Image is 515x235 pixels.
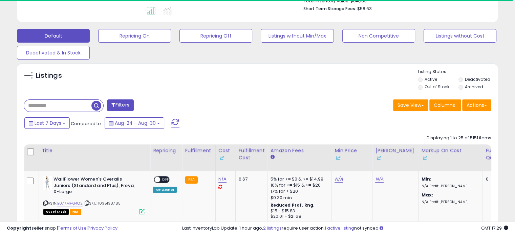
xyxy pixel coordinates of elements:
[421,192,433,198] b: Max:
[375,147,415,161] div: [PERSON_NAME]
[418,69,498,75] p: Listing States:
[393,99,428,111] button: Save View
[107,99,133,111] button: Filters
[421,155,428,161] img: InventoryLab Logo
[270,188,326,194] div: 17% for > $20
[238,147,264,161] div: Fulfillment Cost
[105,117,164,129] button: Aug-24 - Aug-30
[419,144,483,171] th: The percentage added to the cost of goods (COGS) that forms the calculator for Min & Max prices.
[185,176,197,184] small: FBA
[375,155,382,161] img: InventoryLab Logo
[238,176,262,182] div: 6.67
[153,147,179,154] div: Repricing
[7,225,117,232] div: seller snap | |
[261,29,334,43] button: Listings without Min/Max
[179,29,252,43] button: Repricing Off
[421,154,480,161] div: Some or all of the values in this column are provided from Inventory Lab.
[270,195,326,201] div: $0.30 min
[17,29,90,43] button: Default
[35,120,61,126] span: Last 7 Days
[57,201,83,206] a: B07KMHG4Q2
[335,154,369,161] div: Some or all of the values in this column are provided from Inventory Lab.
[24,117,70,129] button: Last 7 Days
[160,177,171,183] span: OFF
[427,135,491,141] div: Displaying 1 to 25 of 5151 items
[270,176,326,182] div: 5% for >= $0 & <= $14.99
[375,176,383,183] a: N/A
[270,202,315,208] b: Reduced Prof. Rng.
[7,225,31,231] strong: Copyright
[43,176,145,214] div: ASIN:
[17,46,90,60] button: Deactivated & In Stock
[43,209,69,215] span: All listings that are currently out of stock and unavailable for purchase on Amazon
[375,154,415,161] div: Some or all of the values in this column are provided from Inventory Lab.
[421,176,431,182] b: Min:
[421,184,477,189] p: N/A Profit [PERSON_NAME]
[481,225,508,231] span: 2025-09-7 17:29 GMT
[270,214,326,219] div: $20.01 - $21.68
[218,147,233,161] div: Cost
[218,176,227,183] a: N/A
[424,29,496,43] button: Listings without Cost
[270,154,274,160] small: Amazon Fees.
[434,102,455,109] span: Columns
[42,147,147,154] div: Title
[270,147,329,154] div: Amazon Fees
[43,176,52,190] img: 31dZUcSgMnL._SL40_.jpg
[71,120,102,127] span: Compared to:
[115,120,156,126] span: Aug-24 - Aug-30
[425,84,449,90] label: Out of Stock
[153,187,177,193] div: Amazon AI
[303,6,356,11] b: Short Term Storage Fees:
[325,225,354,231] a: 1 active listing
[182,225,508,232] div: Last InventoryLab Update: 1 hour ago, require user action, not synced.
[218,155,225,161] img: InventoryLab Logo
[36,71,62,80] h5: Listings
[58,225,87,231] a: Terms of Use
[335,155,341,161] img: InventoryLab Logo
[342,29,415,43] button: Non Competitive
[185,147,212,154] div: Fulfillment
[429,99,461,111] button: Columns
[465,76,490,82] label: Deactivated
[421,200,477,205] p: N/A Profit [PERSON_NAME]
[425,76,437,82] label: Active
[421,147,480,161] div: Markup on Cost
[335,147,369,161] div: Min Price
[98,29,171,43] button: Repricing On
[88,225,117,231] a: Privacy Policy
[218,154,233,161] div: Some or all of the values in this column are provided from Inventory Lab.
[270,182,326,188] div: 10% for >= $15 & <= $20
[53,176,136,197] b: WallFlower Women's Overalls Juniors (Standard and Plus), Freya, X-Large
[462,99,491,111] button: Actions
[357,5,372,12] span: $58.63
[84,201,121,206] span: | SKU: 1035138785
[486,147,509,161] div: Fulfillable Quantity
[335,176,343,183] a: N/A
[263,225,282,231] a: 2 listings
[70,209,81,215] span: FBA
[270,208,326,214] div: $15 - $15.83
[486,176,507,182] div: 0
[465,84,483,90] label: Archived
